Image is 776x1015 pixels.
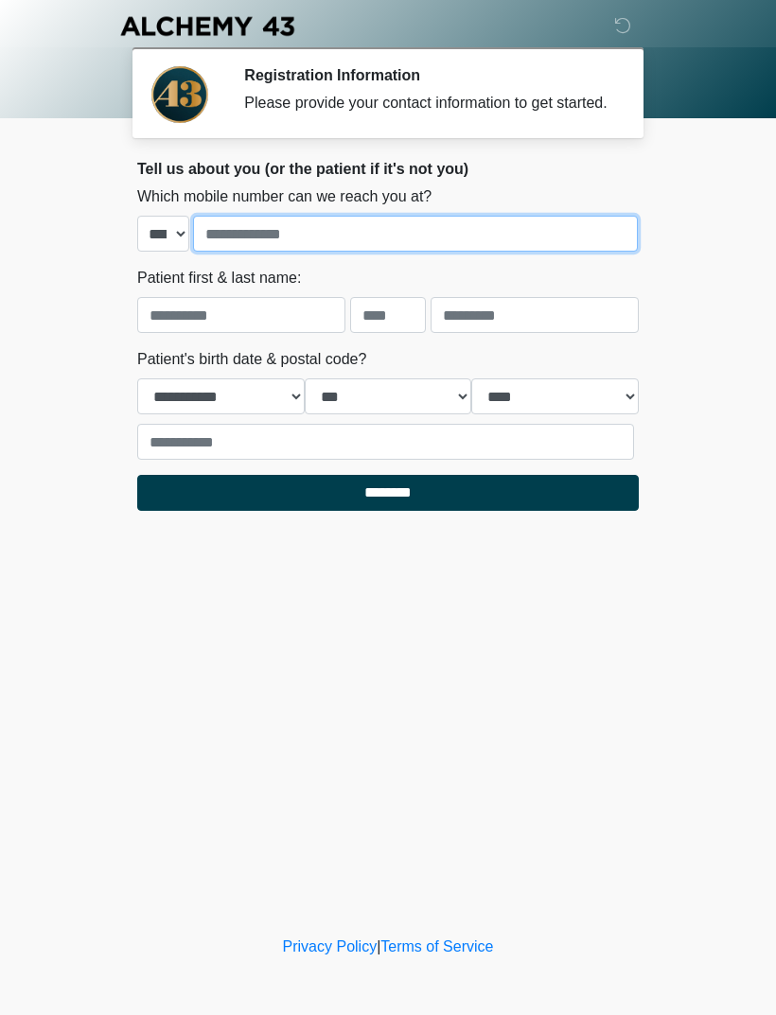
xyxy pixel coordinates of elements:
h2: Tell us about you (or the patient if it's not you) [137,160,639,178]
a: Privacy Policy [283,938,378,954]
a: Terms of Service [380,938,493,954]
label: Patient's birth date & postal code? [137,348,366,371]
img: Alchemy 43 Logo [118,14,296,38]
img: Agent Avatar [151,66,208,123]
label: Which mobile number can we reach you at? [137,185,432,208]
label: Patient first & last name: [137,267,301,289]
h2: Registration Information [244,66,610,84]
div: Please provide your contact information to get started. [244,92,610,114]
a: | [377,938,380,954]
